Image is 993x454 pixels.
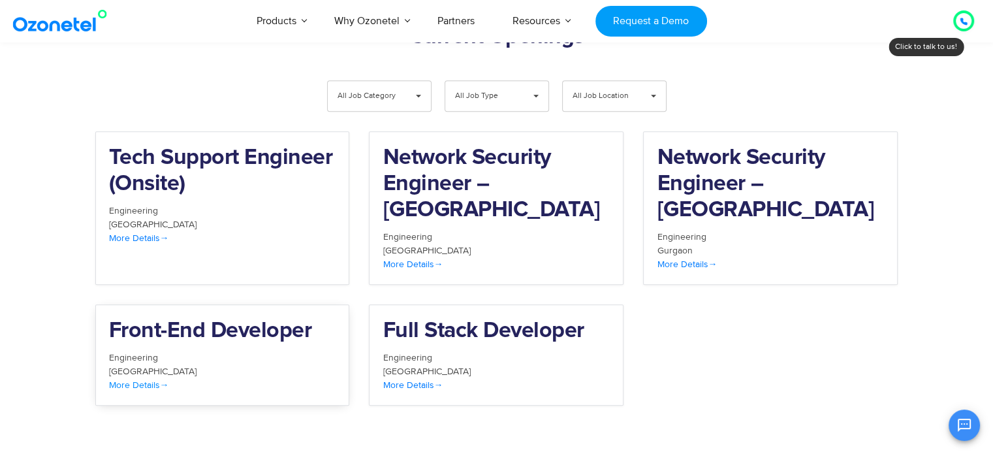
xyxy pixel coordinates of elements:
span: ▾ [641,81,666,111]
span: [GEOGRAPHIC_DATA] [109,219,197,230]
span: Gurgaon [657,245,692,256]
span: Engineering [109,352,158,363]
h2: Network Security Engineer – [GEOGRAPHIC_DATA] [383,145,610,223]
h2: Tech Support Engineer (Onsite) [109,145,336,197]
span: More Details [109,380,169,391]
span: More Details [657,259,717,270]
span: Engineering [383,352,432,363]
span: All Job Type [455,81,517,111]
a: Tech Support Engineer (Onsite) Engineering [GEOGRAPHIC_DATA] More Details [95,131,350,285]
a: Network Security Engineer – [GEOGRAPHIC_DATA] Engineering Gurgaon More Details [643,131,898,285]
h2: Front-End Developer [109,318,336,344]
span: [GEOGRAPHIC_DATA] [383,366,470,377]
h2: Network Security Engineer – [GEOGRAPHIC_DATA] [657,145,884,223]
span: More Details [383,259,443,270]
span: [GEOGRAPHIC_DATA] [109,366,197,377]
a: Network Security Engineer – [GEOGRAPHIC_DATA] Engineering [GEOGRAPHIC_DATA] More Details [369,131,623,285]
a: Full Stack Developer Engineering [GEOGRAPHIC_DATA] More Details [369,304,623,406]
span: Engineering [383,231,432,242]
span: ▾ [406,81,431,111]
span: All Job Location [573,81,635,111]
span: More Details [109,233,169,244]
a: Request a Demo [595,6,707,37]
span: All Job Category [338,81,400,111]
h2: Full Stack Developer [383,318,610,344]
a: Front-End Developer Engineering [GEOGRAPHIC_DATA] More Details [95,304,350,406]
button: Open chat [949,410,980,441]
span: Engineering [657,231,706,242]
span: ▾ [524,81,548,111]
span: [GEOGRAPHIC_DATA] [383,245,470,256]
span: Engineering [109,205,158,216]
span: More Details [383,380,443,391]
